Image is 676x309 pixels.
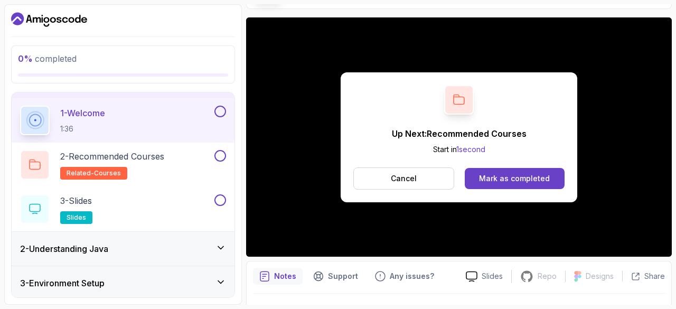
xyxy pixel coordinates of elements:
[328,271,358,282] p: Support
[60,194,92,207] p: 3 - Slides
[479,173,550,184] div: Mark as completed
[353,167,454,190] button: Cancel
[456,145,485,154] span: 1 second
[538,271,557,282] p: Repo
[60,124,105,134] p: 1:36
[586,271,614,282] p: Designs
[20,242,108,255] h3: 2 - Understanding Java
[20,150,226,180] button: 2-Recommended Coursesrelated-courses
[644,271,665,282] p: Share
[369,268,440,285] button: Feedback button
[390,271,434,282] p: Any issues?
[18,53,33,64] span: 0 %
[60,150,164,163] p: 2 - Recommended Courses
[246,17,672,257] iframe: 1 - Hi
[274,271,296,282] p: Notes
[391,173,417,184] p: Cancel
[60,107,105,119] p: 1 - Welcome
[20,194,226,224] button: 3-Slidesslides
[18,53,77,64] span: completed
[392,144,527,155] p: Start in
[67,169,121,177] span: related-courses
[11,11,87,28] a: Dashboard
[482,271,503,282] p: Slides
[12,232,234,266] button: 2-Understanding Java
[457,271,511,282] a: Slides
[20,277,105,289] h3: 3 - Environment Setup
[392,127,527,140] p: Up Next: Recommended Courses
[12,266,234,300] button: 3-Environment Setup
[307,268,364,285] button: Support button
[253,268,303,285] button: notes button
[67,213,86,222] span: slides
[465,168,565,189] button: Mark as completed
[622,271,665,282] button: Share
[20,106,226,135] button: 1-Welcome1:36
